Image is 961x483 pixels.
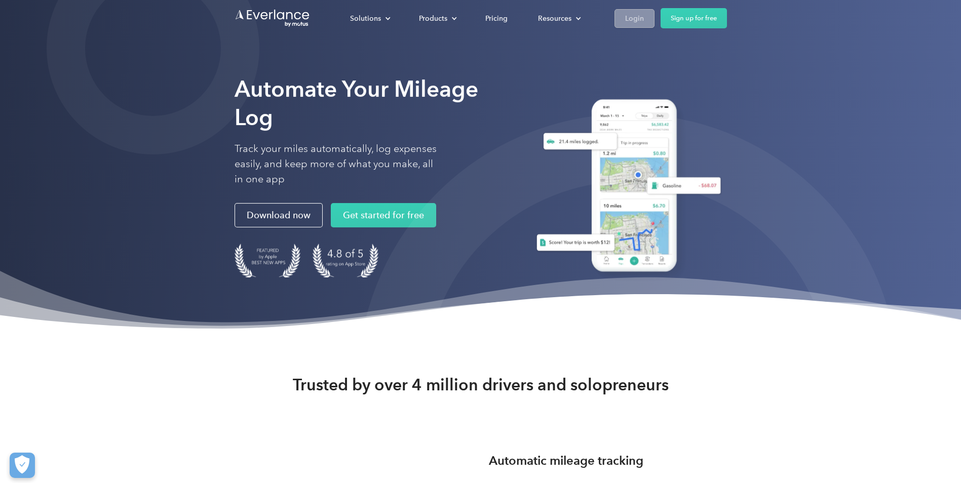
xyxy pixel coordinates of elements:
div: Solutions [350,12,381,25]
a: Download now [235,203,323,227]
div: Products [409,10,465,27]
div: Solutions [340,10,399,27]
div: Resources [538,12,571,25]
a: Sign up for free [661,8,727,28]
strong: Trusted by over 4 million drivers and solopreneurs [293,375,669,395]
img: 4.9 out of 5 stars on the app store [313,244,378,277]
button: Cookies Settings [10,453,35,478]
strong: Automate Your Mileage Log [235,75,478,131]
h3: Automatic mileage tracking [489,452,643,470]
a: Login [614,9,655,28]
div: Products [419,12,447,25]
div: Resources [528,10,589,27]
a: Get started for free [331,203,436,227]
img: Badge for Featured by Apple Best New Apps [235,244,300,277]
div: Pricing [485,12,508,25]
a: Go to homepage [235,9,311,28]
div: Login [625,12,644,25]
img: Everlance, mileage tracker app, expense tracking app [524,92,727,284]
a: Pricing [475,10,518,27]
p: Track your miles automatically, log expenses easily, and keep more of what you make, all in one app [235,141,437,187]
